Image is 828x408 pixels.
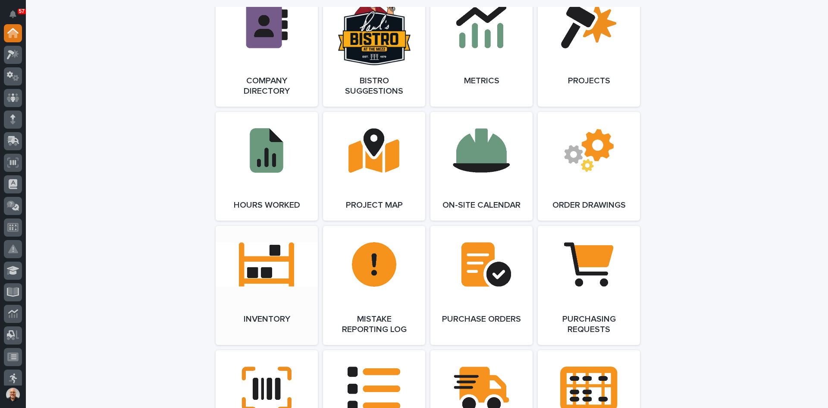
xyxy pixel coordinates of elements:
[19,8,25,14] p: 57
[11,10,22,24] div: Notifications57
[538,226,640,345] a: Purchasing Requests
[323,112,425,221] a: Project Map
[430,226,533,345] a: Purchase Orders
[430,112,533,221] a: On-Site Calendar
[4,5,22,23] button: Notifications
[216,112,318,221] a: Hours Worked
[216,226,318,345] a: Inventory
[323,226,425,345] a: Mistake Reporting Log
[538,112,640,221] a: Order Drawings
[4,386,22,404] button: users-avatar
